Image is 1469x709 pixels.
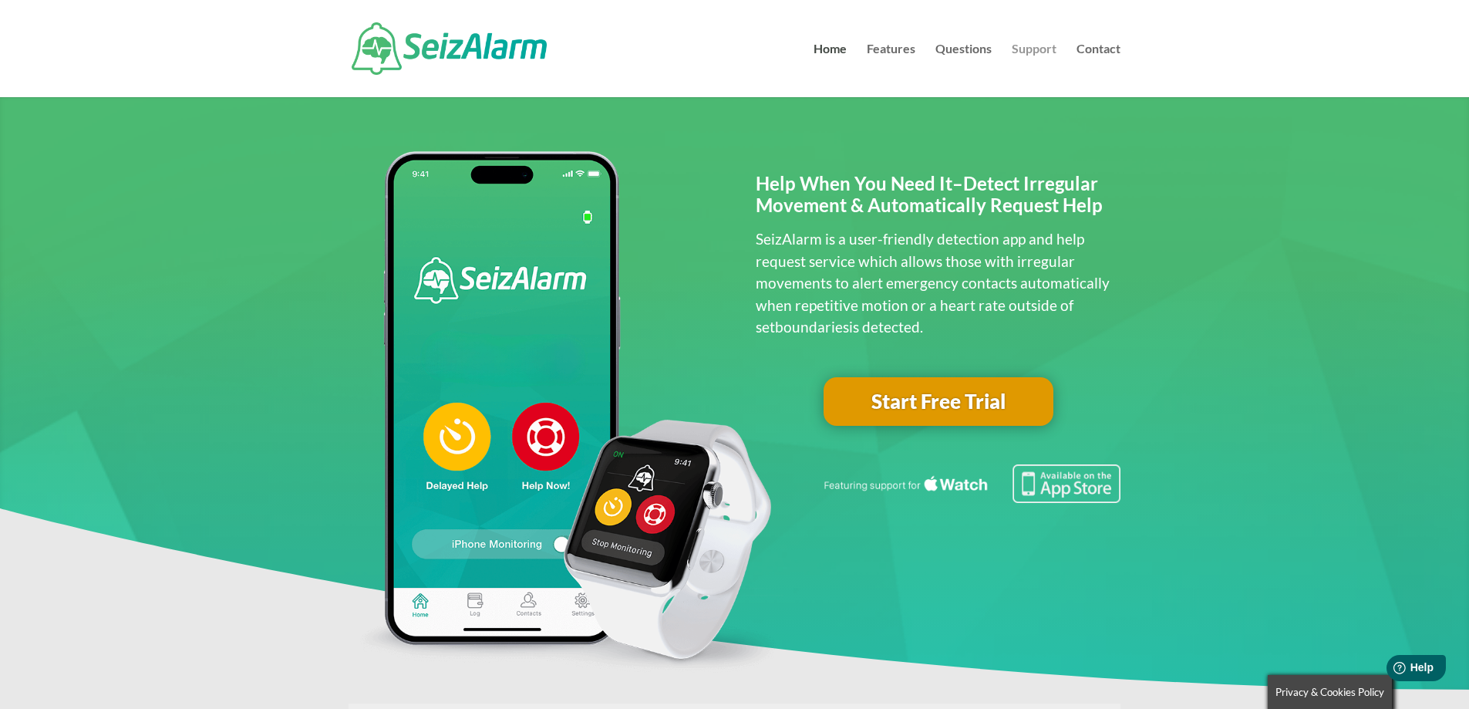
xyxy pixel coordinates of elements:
a: Features [867,43,915,97]
img: Seizure detection available in the Apple App Store. [821,464,1120,503]
a: Support [1012,43,1056,97]
a: Questions [935,43,992,97]
a: Start Free Trial [824,377,1053,427]
p: SeizAlarm is a user-friendly detection app and help request service which allows those with irreg... [756,228,1120,339]
span: Privacy & Cookies Policy [1275,686,1384,698]
span: boundaries [775,318,849,336]
a: Home [814,43,847,97]
img: seizalarm-apple-devices [349,151,783,674]
a: Contact [1076,43,1120,97]
img: SeizAlarm [352,22,547,75]
a: Featuring seizure detection support for the Apple Watch [821,488,1120,506]
iframe: Help widget launcher [1332,649,1452,692]
h2: Help When You Need It–Detect Irregular Movement & Automatically Request Help [756,173,1120,225]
